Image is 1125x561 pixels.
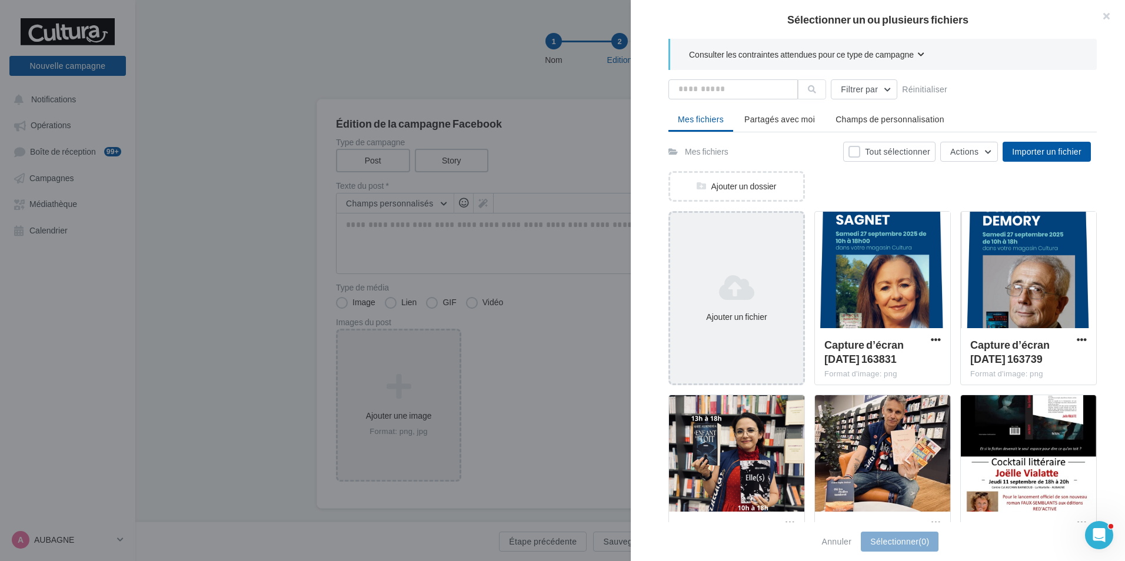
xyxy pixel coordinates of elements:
div: Format d'image: png [824,369,941,379]
span: Champs de personnalisation [836,114,944,124]
span: Capture d’écran 2025-09-26 163831 [824,338,904,365]
button: Annuler [817,535,857,549]
div: Ajouter un dossier [670,181,803,192]
div: Format d'image: png [970,369,1087,379]
div: Mes fichiers [685,146,728,158]
iframe: Intercom live chat [1085,521,1113,549]
span: Consulter les contraintes attendues pour ce type de campagne [689,49,914,61]
button: Importer un fichier [1003,142,1091,162]
span: Capture d’écran 2025-09-26 163739 [970,338,1050,365]
span: Importer un fichier [1012,146,1081,156]
span: Actions [950,146,978,156]
span: Partagés avec moi [744,114,815,124]
button: Réinitialiser [897,82,952,96]
span: thumbnail_IMG_2349 [824,522,924,549]
span: Mes fichiers [678,114,724,124]
span: (0) [918,536,929,546]
button: Consulter les contraintes attendues pour ce type de campagne [689,48,924,63]
h2: Sélectionner un ou plusieurs fichiers [650,14,1106,25]
div: Ajouter un fichier [675,311,798,323]
span: 13h à 18h [678,522,724,535]
span: Cocktail [970,522,1011,535]
button: Filtrer par [831,79,897,99]
button: Actions [940,142,998,162]
button: Sélectionner(0) [861,532,938,552]
button: Tout sélectionner [843,142,936,162]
